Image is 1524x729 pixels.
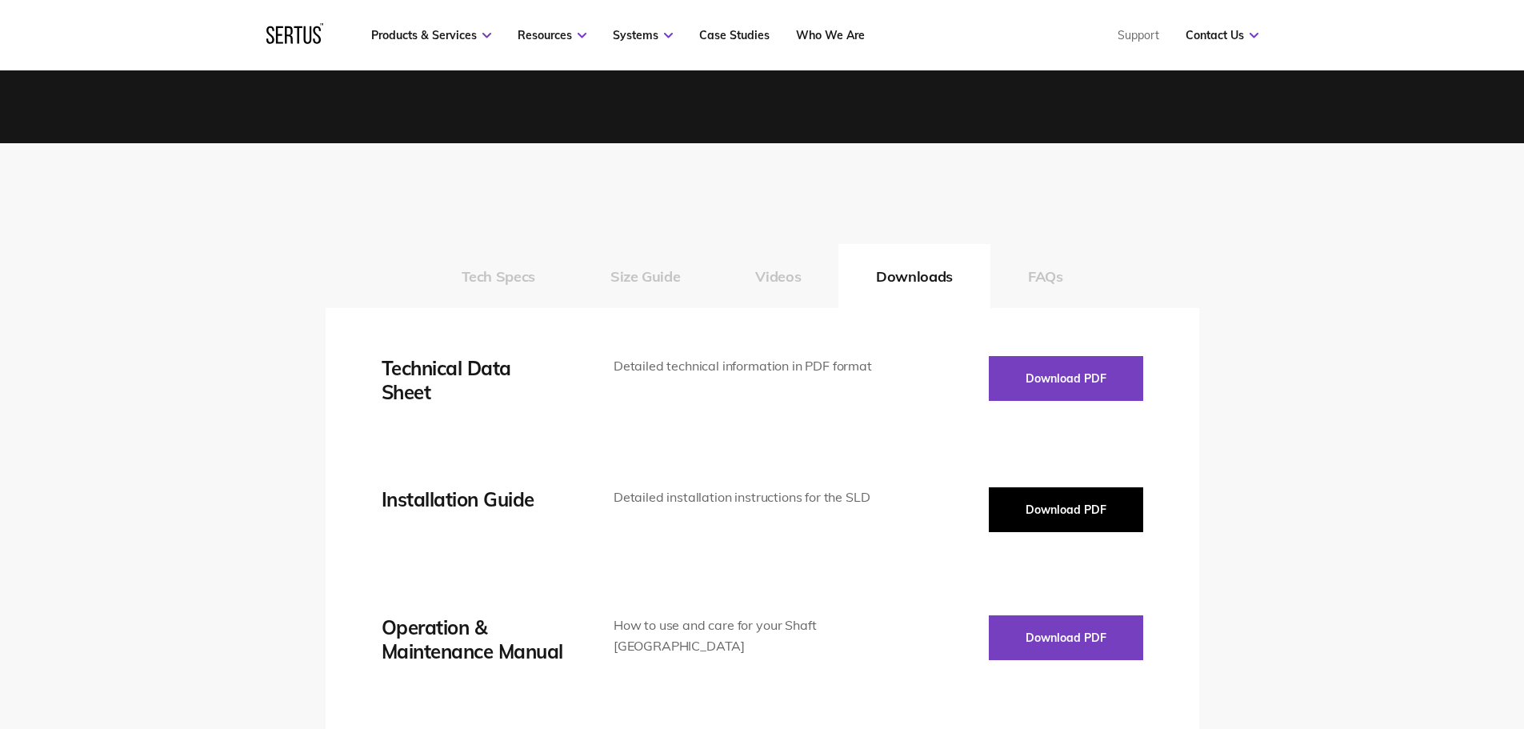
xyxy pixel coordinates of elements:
button: Size Guide [573,244,718,308]
div: How to use and care for your Shaft [GEOGRAPHIC_DATA] [614,615,878,656]
a: Products & Services [371,28,491,42]
button: Tech Specs [424,244,573,308]
a: Systems [613,28,673,42]
a: Who We Are [796,28,865,42]
a: Case Studies [699,28,770,42]
a: Resources [518,28,586,42]
iframe: Chat Widget [1236,543,1524,729]
div: Detailed installation instructions for the SLD [614,487,878,508]
div: Installation Guide [382,487,566,511]
div: Detailed technical information in PDF format [614,356,878,377]
div: Operation & Maintenance Manual [382,615,566,663]
div: Technical Data Sheet [382,356,566,404]
button: Download PDF [989,356,1143,401]
button: FAQs [990,244,1101,308]
button: Download PDF [989,615,1143,660]
a: Contact Us [1186,28,1258,42]
button: Videos [718,244,838,308]
button: Download PDF [989,487,1143,532]
a: Support [1118,28,1159,42]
